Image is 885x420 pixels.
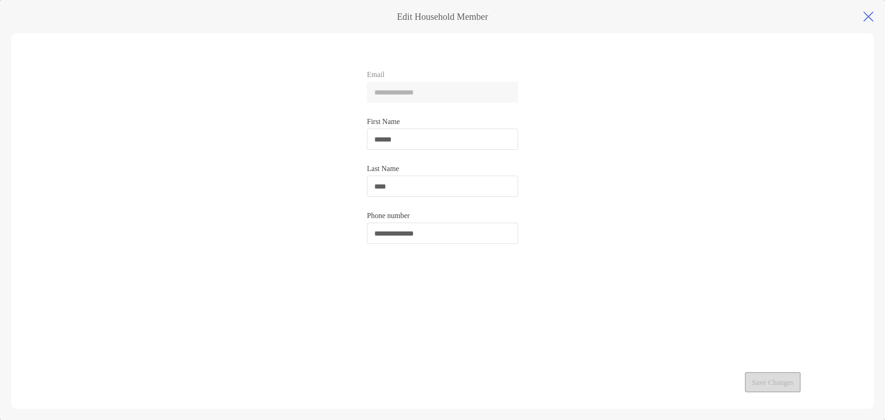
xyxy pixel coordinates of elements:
input: Email [367,89,518,96]
span: Email [367,71,518,79]
img: close [863,11,874,22]
p: Edit Household Member [397,11,488,23]
span: Phone number [367,212,518,220]
input: First Name [367,136,518,143]
input: Last Name [367,183,518,190]
input: Phone number [367,230,518,237]
span: First Name [367,118,518,126]
span: Last Name [367,165,518,173]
